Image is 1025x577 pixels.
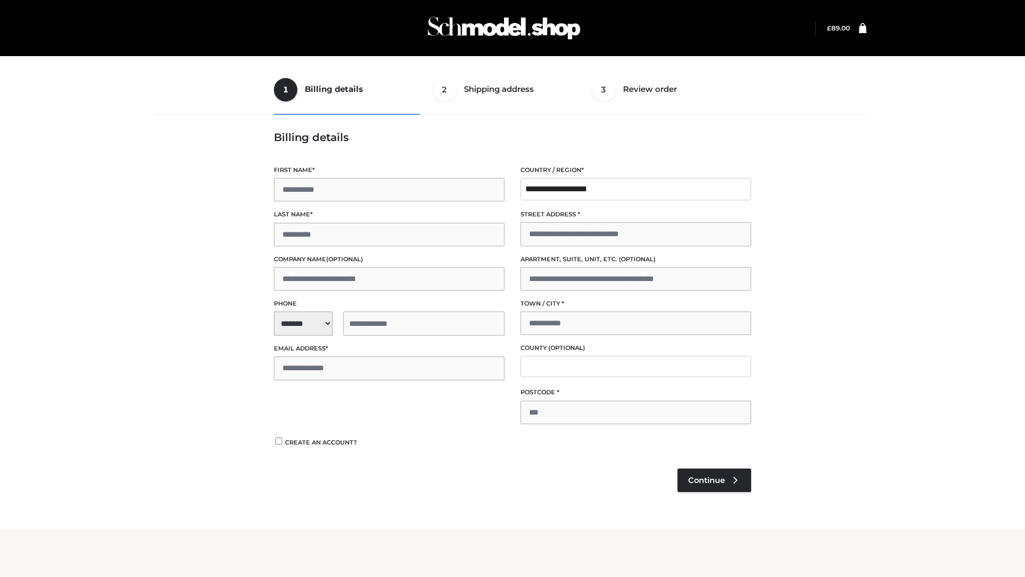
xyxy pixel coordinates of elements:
[285,439,357,446] span: Create an account?
[274,344,504,354] label: Email address
[424,7,584,49] img: Schmodel Admin 964
[677,469,751,492] a: Continue
[274,438,283,445] input: Create an account?
[827,24,850,32] bdi: 89.00
[827,24,831,32] span: £
[274,209,504,220] label: Last name
[521,165,751,175] label: Country / Region
[521,254,751,264] label: Apartment, suite, unit, etc.
[548,344,585,352] span: (optional)
[274,165,504,175] label: First name
[688,475,725,485] span: Continue
[521,299,751,309] label: Town / City
[521,387,751,397] label: Postcode
[274,299,504,309] label: Phone
[619,255,656,263] span: (optional)
[521,343,751,353] label: County
[274,254,504,264] label: Company name
[827,24,850,32] a: £89.00
[521,209,751,220] label: Street address
[274,131,751,144] h3: Billing details
[326,255,363,263] span: (optional)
